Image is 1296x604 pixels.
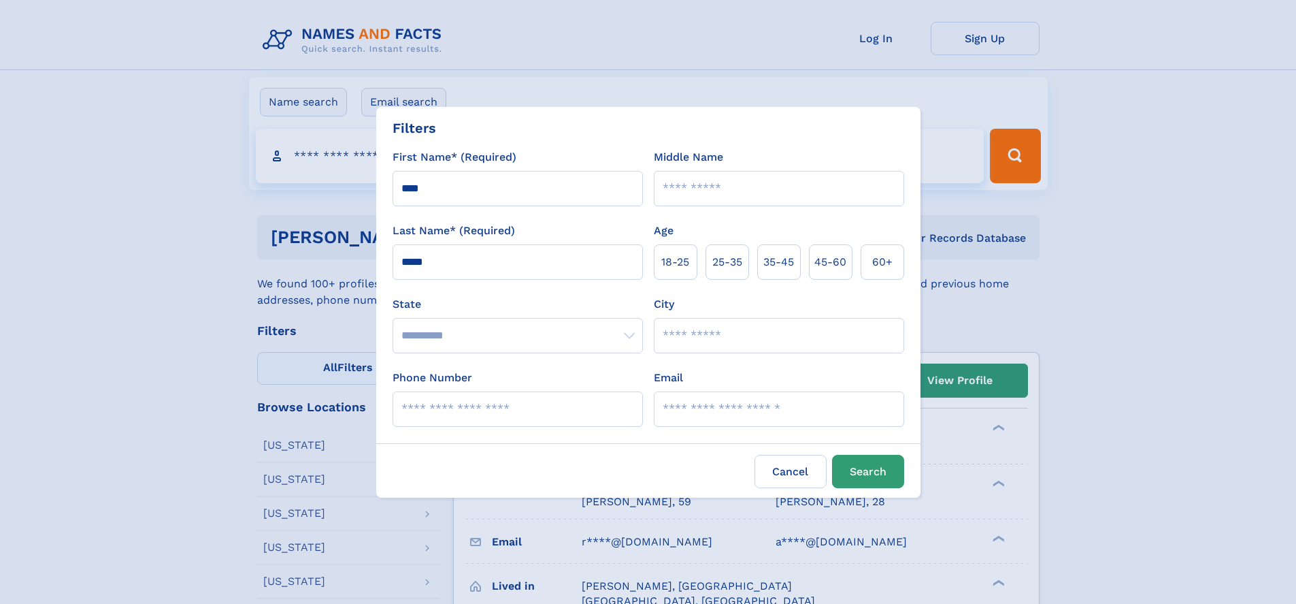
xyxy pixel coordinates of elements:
[393,118,436,138] div: Filters
[832,455,904,488] button: Search
[654,149,723,165] label: Middle Name
[754,455,827,488] label: Cancel
[393,223,515,239] label: Last Name* (Required)
[654,223,674,239] label: Age
[814,254,846,270] span: 45‑60
[393,296,643,313] label: State
[661,254,689,270] span: 18‑25
[393,370,472,386] label: Phone Number
[763,254,794,270] span: 35‑45
[654,370,683,386] label: Email
[654,296,674,313] label: City
[393,149,516,165] label: First Name* (Required)
[712,254,742,270] span: 25‑35
[872,254,893,270] span: 60+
